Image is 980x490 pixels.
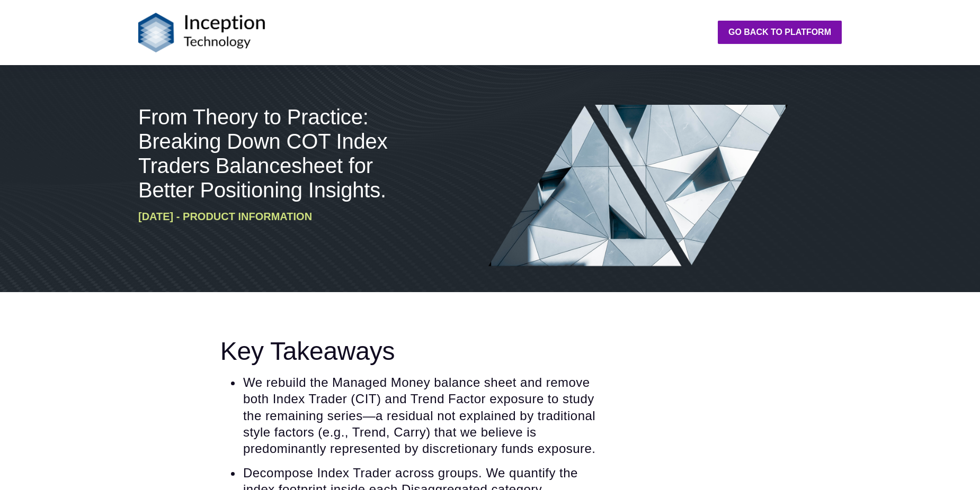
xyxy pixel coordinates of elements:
[242,374,603,457] li: We rebuild the Managed Money balance sheet and remove both Index Trader (CIT) and Trend Factor ex...
[220,337,603,366] h2: Key Takeaways
[138,211,426,223] h6: [DATE] - Product Information
[138,13,265,52] img: Logo
[138,105,387,202] span: From Theory to Practice: Breaking Down COT Index Traders Balancesheet for Better Positioning Insi...
[728,28,831,37] strong: Go back to platform
[718,21,842,44] a: Go back to platform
